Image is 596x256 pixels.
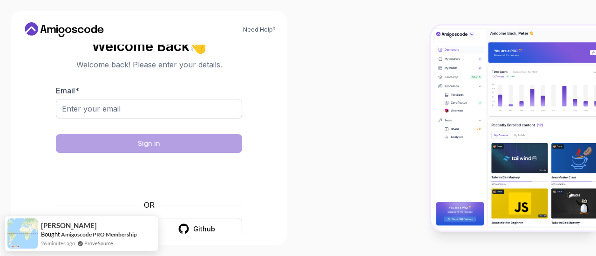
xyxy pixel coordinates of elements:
div: Github [193,224,215,234]
a: Amigoscode PRO Membership [61,231,137,238]
h2: Welcome Back [56,39,242,53]
a: ProveSource [84,239,113,247]
button: Sign in [56,134,242,153]
iframe: Widget contenant une case à cocher pour le défi de sécurité hCaptcha [79,158,219,194]
button: Github [151,218,242,240]
span: 👋 [189,39,206,53]
img: Amigoscode Dashboard [431,26,596,230]
div: Sign in [138,139,160,148]
p: OR [144,199,155,210]
input: Enter your email [56,99,242,118]
span: [PERSON_NAME] [41,222,97,230]
label: Email * [56,86,79,95]
span: 26 minutes ago [41,239,75,247]
a: Need Help? [243,26,276,33]
a: Home link [22,22,106,37]
p: Welcome back! Please enter your details. [56,59,242,70]
span: Bought [41,230,60,238]
img: provesource social proof notification image [7,218,38,249]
